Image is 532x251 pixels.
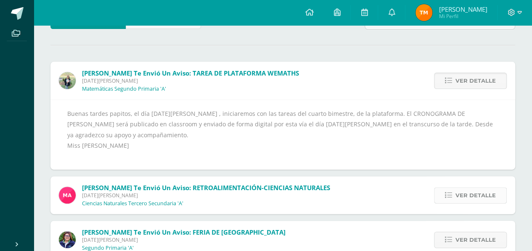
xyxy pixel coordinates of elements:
[82,77,299,84] span: [DATE][PERSON_NAME]
[455,232,496,248] span: Ver detalle
[439,13,487,20] span: Mi Perfil
[82,183,330,192] span: [PERSON_NAME] te envió un aviso: RETROALIMENTACIÓN-CIENCIAS NATURALES
[82,69,299,77] span: [PERSON_NAME] te envió un aviso: TAREA DE PLATAFORMA WEMATHS
[82,192,330,199] span: [DATE][PERSON_NAME]
[59,72,76,89] img: 277bcbe59a3193735934720de11f87e8.png
[82,228,286,236] span: [PERSON_NAME] te envió un aviso: FERIA DE [GEOGRAPHIC_DATA]
[59,231,76,248] img: 26b8831a7132559c00dc2767354cd618.png
[82,86,166,92] p: Matemáticas Segundo Primaria 'A'
[59,187,76,204] img: a8385ae7020070dbc8f801ebe82fbf1a.png
[439,5,487,13] span: [PERSON_NAME]
[416,4,432,21] img: a623f9d2267ae7980fda46d00c4b7ace.png
[82,236,286,243] span: [DATE][PERSON_NAME]
[455,73,496,89] span: Ver detalle
[82,200,183,207] p: Ciencias Naturales Tercero Secundaria 'A'
[455,188,496,203] span: Ver detalle
[67,108,498,161] div: Buenas tardes papitos, el día [DATE][PERSON_NAME] , iniciaremos con las tareas del cuarto bimestr...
